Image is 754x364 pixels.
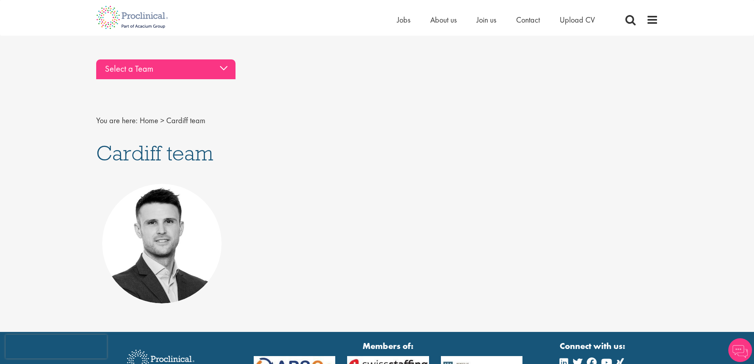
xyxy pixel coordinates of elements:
[516,15,540,25] a: Contact
[160,115,164,126] span: >
[96,115,138,126] span: You are here:
[96,59,236,79] div: Select a Team
[560,340,627,352] strong: Connect with us:
[96,139,213,166] span: Cardiff team
[140,115,158,126] a: breadcrumb link
[560,15,595,25] a: Upload CV
[430,15,457,25] a: About us
[728,338,752,362] img: Chatbot
[6,335,107,358] iframe: reCAPTCHA
[166,115,205,126] span: Cardiff team
[477,15,496,25] a: Join us
[397,15,410,25] a: Jobs
[254,340,523,352] strong: Members of:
